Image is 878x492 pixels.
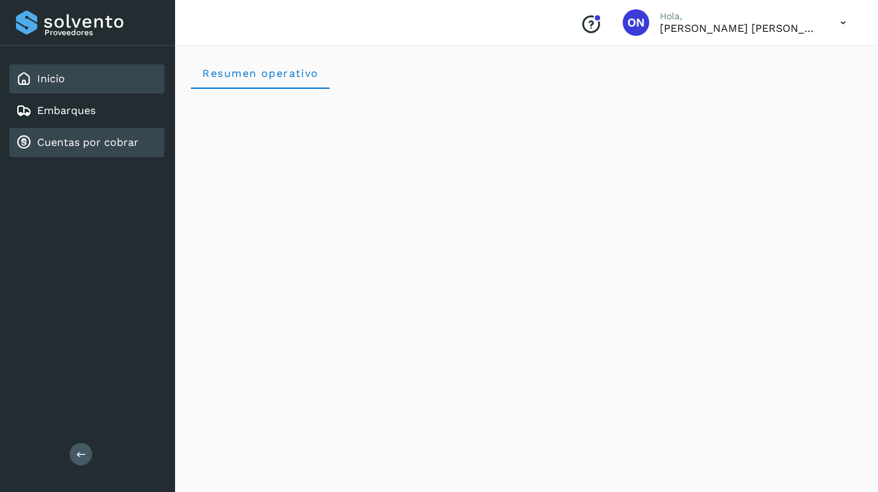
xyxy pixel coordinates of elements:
div: Cuentas por cobrar [9,128,164,157]
p: OMAR NOE MARTINEZ RUBIO [660,22,819,34]
div: Inicio [9,64,164,93]
p: Hola, [660,11,819,22]
a: Inicio [37,72,65,85]
p: Proveedores [44,28,159,37]
a: Embarques [37,104,95,117]
span: Resumen operativo [202,67,319,80]
a: Cuentas por cobrar [37,136,139,149]
div: Embarques [9,96,164,125]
